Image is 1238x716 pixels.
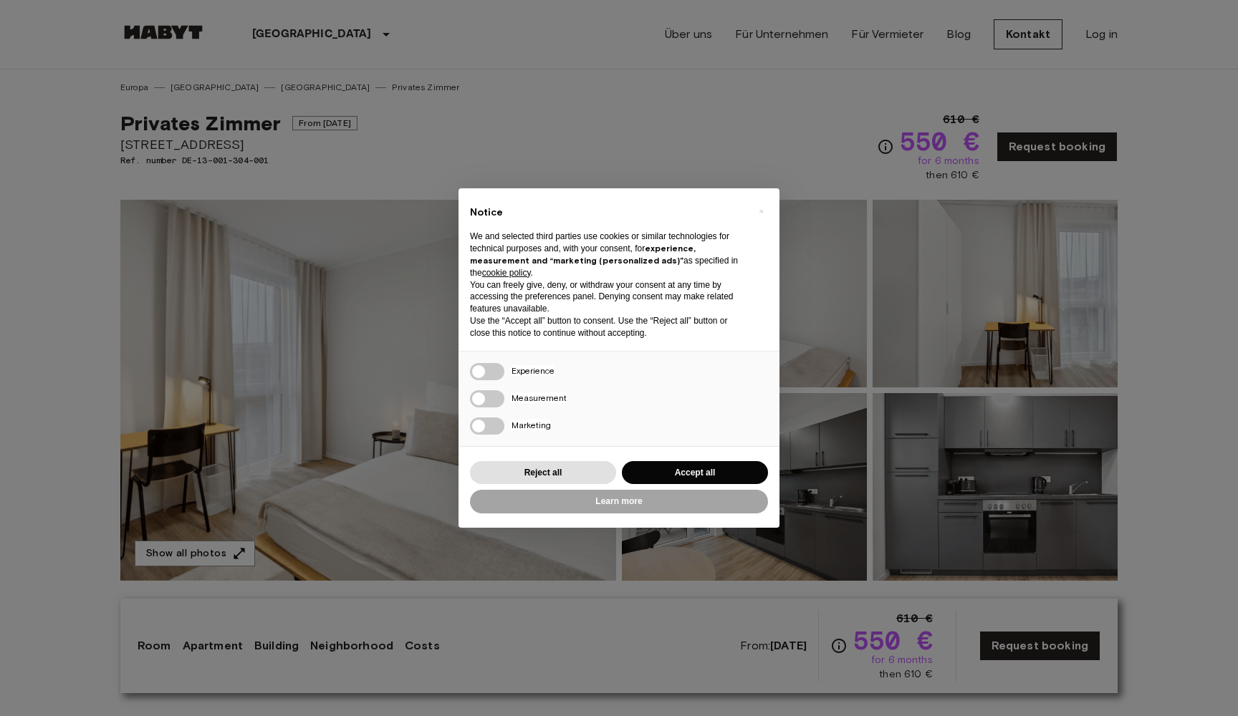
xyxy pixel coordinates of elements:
strong: experience, measurement and “marketing (personalized ads)” [470,243,696,266]
a: cookie policy [482,268,531,278]
button: Accept all [622,461,768,485]
button: Learn more [470,490,768,513]
button: Reject all [470,461,616,485]
p: You can freely give, deny, or withdraw your consent at any time by accessing the preferences pane... [470,279,745,315]
h2: Notice [470,205,745,220]
p: Use the “Accept all” button to consent. Use the “Reject all” button or close this notice to conti... [470,315,745,339]
span: Marketing [512,420,551,430]
span: × [759,203,764,220]
button: Close this notice [749,200,772,223]
span: Experience [512,365,555,376]
span: Measurement [512,392,567,403]
p: We and selected third parties use cookies or similar technologies for technical purposes and, wit... [470,231,745,279]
